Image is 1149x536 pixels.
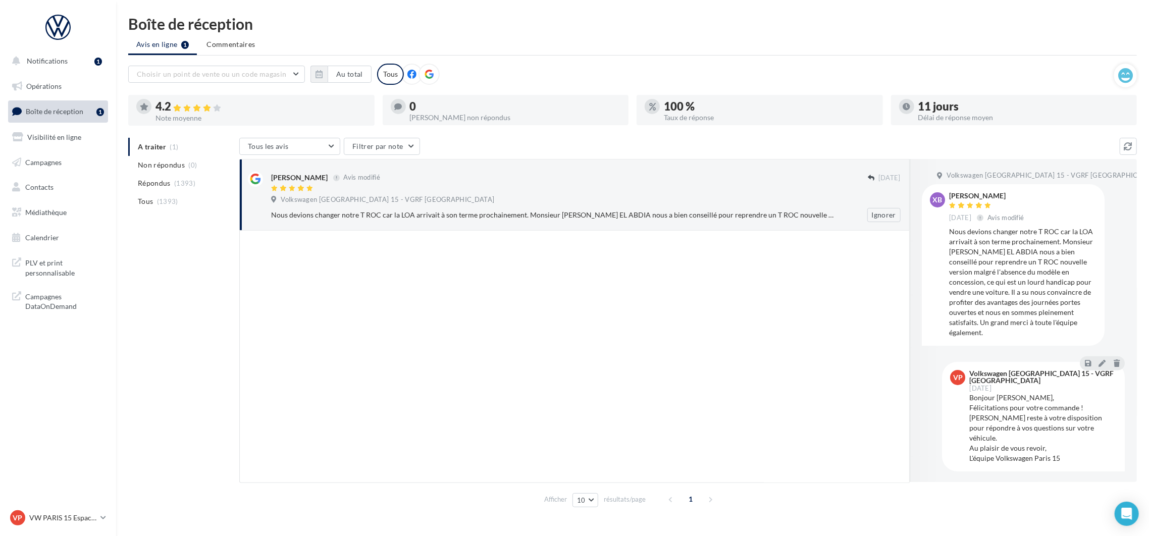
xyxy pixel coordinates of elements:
div: Taux de réponse [664,114,875,121]
span: Calendrier [25,233,59,242]
button: Au total [328,66,372,83]
span: Notifications [27,57,68,65]
span: Opérations [26,82,62,90]
div: [PERSON_NAME] [271,173,328,183]
span: [DATE] [969,385,991,392]
a: Boîte de réception1 [6,100,110,122]
div: Open Intercom Messenger [1115,502,1139,526]
a: PLV et print personnalisable [6,252,110,282]
span: VP [13,513,23,523]
button: Tous les avis [239,138,340,155]
span: (1393) [174,179,195,187]
button: Notifications 1 [6,50,106,72]
button: Choisir un point de vente ou un code magasin [128,66,305,83]
button: Au total [310,66,372,83]
button: Ignorer [867,208,901,222]
span: Campagnes [25,157,62,166]
div: [PERSON_NAME] non répondus [410,114,621,121]
a: Visibilité en ligne [6,127,110,148]
a: Campagnes DataOnDemand [6,286,110,315]
button: 10 [572,493,598,507]
div: 1 [94,58,102,66]
a: Calendrier [6,227,110,248]
div: Nous devions changer notre T ROC car la LOA arrivait à son terme prochainement. Monsieur [PERSON_... [271,210,835,220]
div: Note moyenne [155,115,367,122]
div: Nous devions changer notre T ROC car la LOA arrivait à son terme prochainement. Monsieur [PERSON_... [949,227,1096,338]
div: 100 % [664,101,875,112]
span: PLV et print personnalisable [25,256,104,278]
span: XB [933,195,943,205]
span: [DATE] [878,174,901,183]
div: 0 [410,101,621,112]
div: [PERSON_NAME] [949,192,1026,199]
p: VW PARIS 15 Espace Suffren [29,513,96,523]
span: Contacts [25,183,54,191]
div: 1 [96,108,104,116]
span: Tous [138,196,153,206]
span: (1393) [157,197,178,205]
a: Médiathèque [6,202,110,223]
div: Bonjour [PERSON_NAME], Félicitations pour votre commande ! [PERSON_NAME] reste à votre dispositio... [969,393,1117,463]
span: 1 [683,491,699,507]
span: Afficher [544,495,567,504]
button: Filtrer par note [344,138,420,155]
div: Boîte de réception [128,16,1137,31]
a: Contacts [6,177,110,198]
div: 4.2 [155,101,367,113]
span: Répondus [138,178,171,188]
span: résultats/page [604,495,646,504]
span: Commentaires [206,39,255,49]
span: (0) [189,161,197,169]
span: [DATE] [949,213,971,223]
a: Campagnes [6,152,110,173]
span: VP [953,372,963,383]
div: Tous [377,64,404,85]
a: VP VW PARIS 15 Espace Suffren [8,508,108,527]
span: Visibilité en ligne [27,133,81,141]
span: Tous les avis [248,142,289,150]
div: Volkswagen [GEOGRAPHIC_DATA] 15 - VGRF [GEOGRAPHIC_DATA] [969,370,1115,384]
span: Volkswagen [GEOGRAPHIC_DATA] 15 - VGRF [GEOGRAPHIC_DATA] [281,195,494,204]
span: Choisir un point de vente ou un code magasin [137,70,286,78]
span: Médiathèque [25,208,67,217]
span: Campagnes DataOnDemand [25,290,104,311]
span: Boîte de réception [26,107,83,116]
span: Avis modifié [343,174,380,182]
span: 10 [577,496,586,504]
div: 11 jours [918,101,1129,112]
div: Délai de réponse moyen [918,114,1129,121]
a: Opérations [6,76,110,97]
span: Non répondus [138,160,185,170]
span: Avis modifié [987,213,1024,222]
